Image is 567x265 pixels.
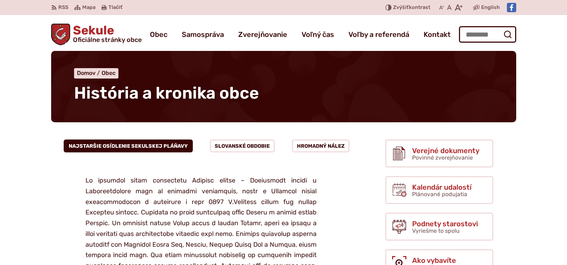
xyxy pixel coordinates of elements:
a: Voľby a referendá [348,24,409,44]
a: Verejné dokumenty Povinné zverejňovanie [385,139,493,167]
span: Mapa [82,3,96,12]
span: Ako vybavíte [412,256,483,264]
a: Kalendár udalostí Plánované podujatia [385,176,493,204]
a: Voľný čas [302,24,334,44]
span: Sekule [70,24,142,43]
a: Kontakt [424,24,451,44]
span: Povinné zverejňovanie [412,154,473,161]
a: Domov [77,70,102,76]
span: Oficiálne stránky obce [73,37,142,43]
span: English [481,3,500,12]
img: Prejsť na domovskú stránku [51,24,70,45]
span: Kalendár udalostí [412,183,471,191]
button: Slovanské obdobie [210,139,275,152]
span: Domov [77,70,96,76]
a: Obec [102,70,116,76]
span: História a kronika obce [74,83,259,103]
span: Tlačiť [108,5,122,11]
button: Hromadný nález [292,139,350,152]
a: Zverejňovanie [238,24,287,44]
span: Verejné dokumenty [412,147,479,155]
a: Podnety starostovi Vyriešme to spolu [385,213,493,241]
a: Samospráva [182,24,224,44]
a: English [480,3,501,12]
span: RSS [58,3,68,12]
span: kontrast [393,5,430,11]
span: Zvýšiť [393,4,409,10]
span: Vyriešme to spolu [412,227,460,234]
a: Logo Sekule, prejsť na domovskú stránku. [51,24,142,45]
span: Podnety starostovi [412,220,478,228]
img: Prejsť na Facebook stránku [507,3,516,12]
a: Obec [150,24,167,44]
span: Plánované podujatia [412,191,467,198]
button: Najstaršie osídlenie Sekulskej pláňavy [64,139,193,152]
